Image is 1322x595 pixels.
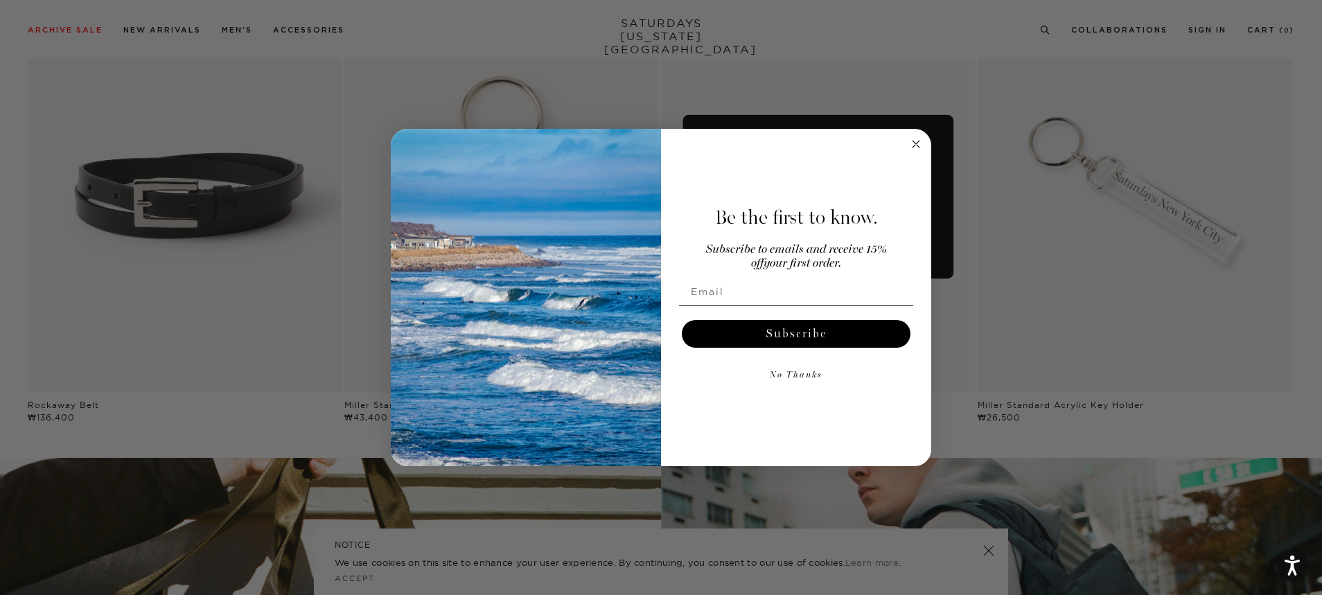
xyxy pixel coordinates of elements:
button: Close dialog [908,136,924,152]
button: No Thanks [679,362,913,389]
button: Subscribe [682,320,910,348]
span: Subscribe to emails and receive 15% [706,244,887,256]
span: your first order. [764,258,841,269]
input: Email [679,278,913,305]
span: Be the first to know. [715,206,878,229]
img: 125c788d-000d-4f3e-b05a-1b92b2a23ec9.jpeg [391,129,661,467]
span: off [751,258,764,269]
